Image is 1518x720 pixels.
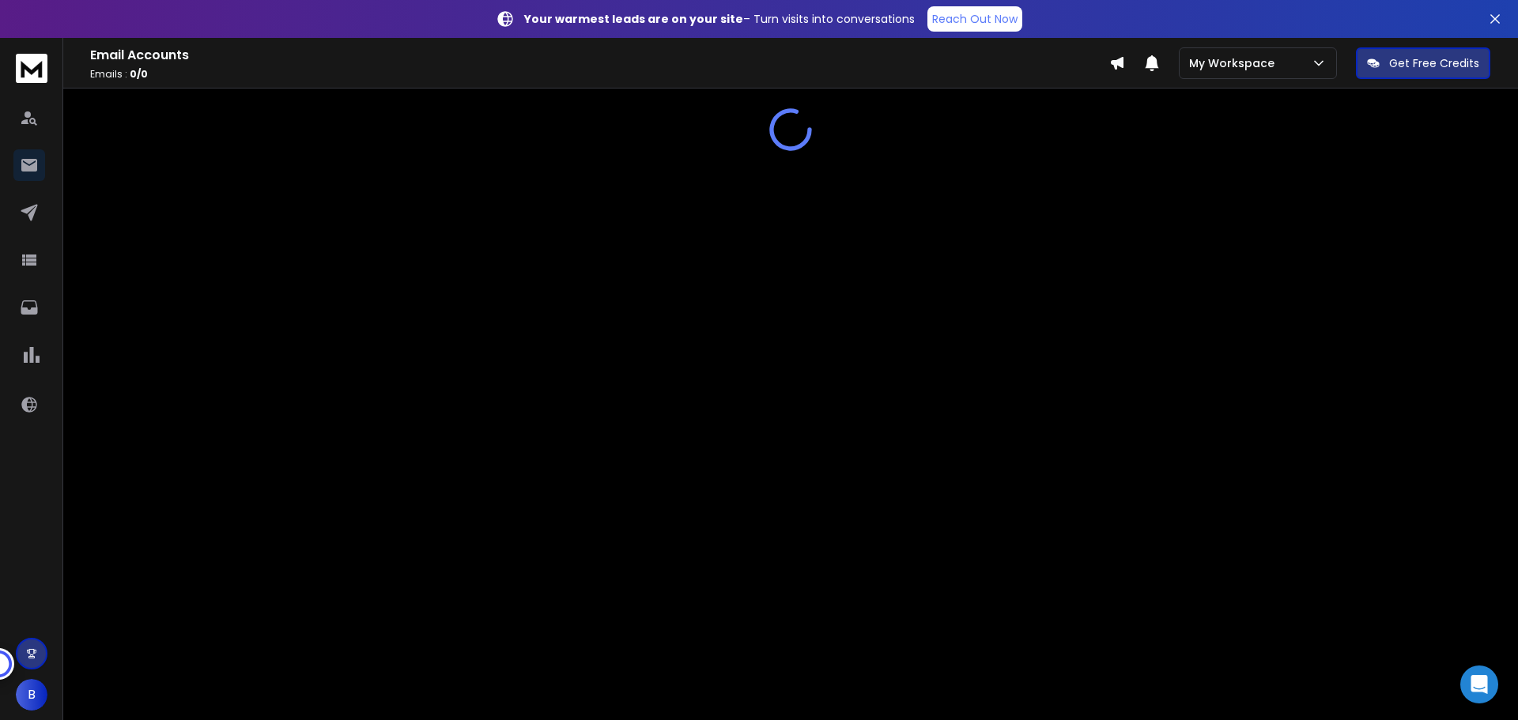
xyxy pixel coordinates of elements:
button: Get Free Credits [1356,47,1490,79]
h1: Email Accounts [90,46,1109,65]
p: My Workspace [1189,55,1281,71]
div: Open Intercom Messenger [1460,665,1498,703]
p: Reach Out Now [932,11,1018,27]
img: logo [16,54,47,83]
button: B [16,679,47,711]
p: Emails : [90,68,1109,81]
p: – Turn visits into conversations [524,11,915,27]
span: 0 / 0 [130,67,148,81]
strong: Your warmest leads are on your site [524,11,743,27]
p: Get Free Credits [1389,55,1479,71]
a: Reach Out Now [927,6,1022,32]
